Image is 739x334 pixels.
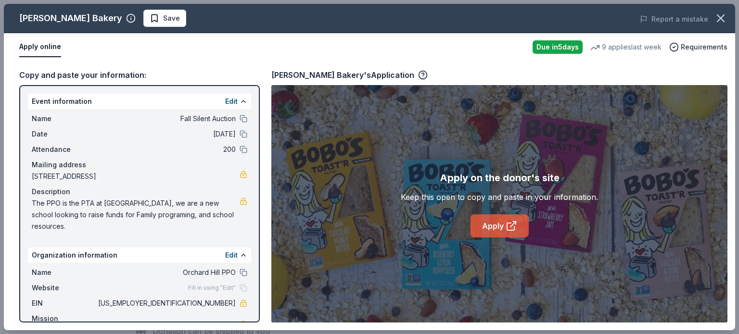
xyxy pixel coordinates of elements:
[188,284,236,292] span: Fill in using "Edit"
[32,159,247,171] div: Mailing address
[96,128,236,140] span: [DATE]
[96,267,236,278] span: Orchard Hill PPO
[32,128,96,140] span: Date
[19,11,122,26] div: [PERSON_NAME] Bakery
[32,144,96,155] span: Attendance
[96,113,236,124] span: Fall Silent Auction
[640,13,708,25] button: Report a mistake
[32,267,96,278] span: Name
[143,10,186,27] button: Save
[681,41,727,53] span: Requirements
[225,249,238,261] button: Edit
[271,69,428,81] div: [PERSON_NAME] Bakery's Application
[32,297,96,309] span: EIN
[163,12,180,24] span: Save
[32,198,240,232] span: The PPO is the PTA at [GEOGRAPHIC_DATA], we are a new school looking to raise funds for Family pr...
[19,69,260,81] div: Copy and paste your information:
[32,186,247,198] div: Description
[28,94,251,109] div: Event information
[32,171,240,182] span: [STREET_ADDRESS]
[533,40,583,54] div: Due in 5 days
[32,282,96,294] span: Website
[96,297,236,309] span: [US_EMPLOYER_IDENTIFICATION_NUMBER]
[440,170,560,186] div: Apply on the donor's site
[225,96,238,107] button: Edit
[669,41,727,53] button: Requirements
[32,113,96,124] span: Name
[471,214,529,237] a: Apply
[401,191,598,203] div: Keep this open to copy and paste in your information.
[590,41,662,53] div: 9 applies last week
[96,144,236,155] span: 200
[28,247,251,263] div: Organization information
[19,37,61,57] button: Apply online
